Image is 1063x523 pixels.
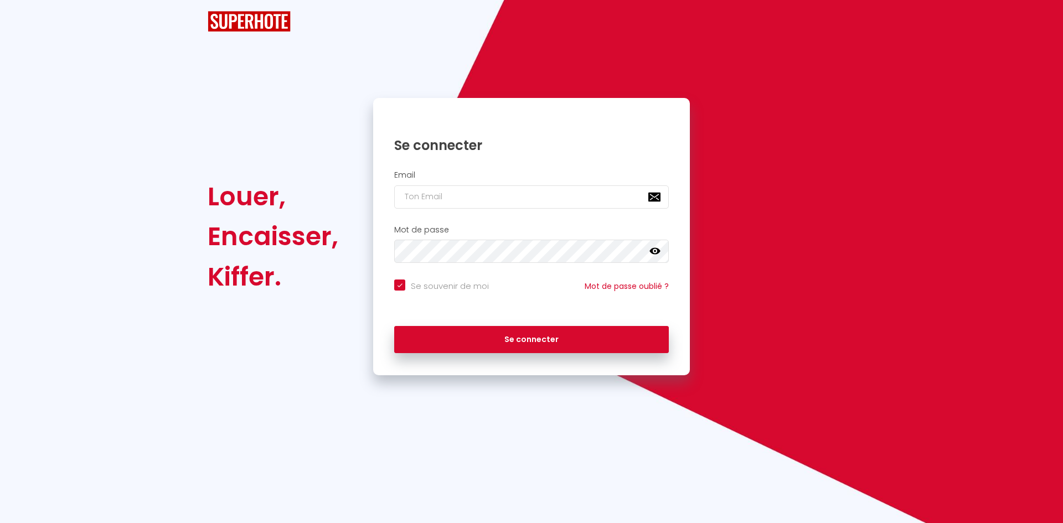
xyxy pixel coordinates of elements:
[208,177,338,216] div: Louer,
[394,225,669,235] h2: Mot de passe
[208,216,338,256] div: Encaisser,
[394,137,669,154] h1: Se connecter
[394,326,669,354] button: Se connecter
[394,170,669,180] h2: Email
[585,281,669,292] a: Mot de passe oublié ?
[208,257,338,297] div: Kiffer.
[394,185,669,209] input: Ton Email
[208,11,291,32] img: SuperHote logo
